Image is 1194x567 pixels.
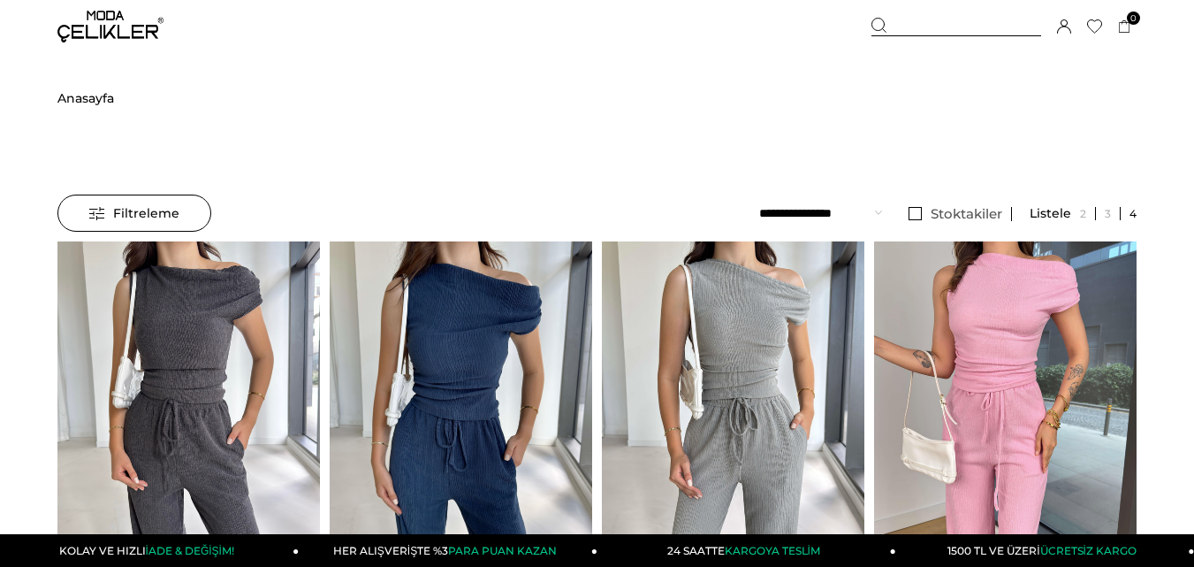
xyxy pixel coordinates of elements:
[57,11,164,42] img: logo
[1118,20,1131,34] a: 0
[57,53,114,143] a: Anasayfa
[146,544,234,557] span: İADE & DEĞİŞİM!
[1127,11,1140,25] span: 0
[448,544,557,557] span: PARA PUAN KAZAN
[1040,544,1137,557] span: ÜCRETSİZ KARGO
[299,534,597,567] a: HER ALIŞVERİŞTE %3PARA PUAN KAZAN
[900,207,1012,221] a: Stoktakiler
[57,53,114,143] li: >
[931,205,1002,222] span: Stoktakiler
[1,534,300,567] a: KOLAY VE HIZLIİADE & DEĞİŞİM!
[725,544,820,557] span: KARGOYA TESLİM
[597,534,896,567] a: 24 SAATTEKARGOYA TESLİM
[89,195,179,231] span: Filtreleme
